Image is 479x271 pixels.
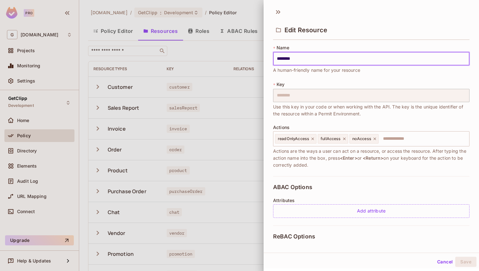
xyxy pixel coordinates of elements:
[277,45,289,50] span: Name
[363,155,383,161] span: <Return>
[284,26,327,34] span: Edit Resource
[321,136,341,141] span: fullAccess
[273,103,469,117] span: Use this key in your code or when working with the API. The key is the unique identifier of the r...
[273,233,315,240] span: ReBAC Options
[340,155,357,161] span: <Enter>
[273,148,469,169] span: Actions are the ways a user can act on a resource, or access the resource. After typing the actio...
[352,136,371,141] span: noAccess
[277,82,284,87] span: Key
[273,198,295,203] span: Attributes
[455,257,476,267] button: Save
[275,134,316,144] div: readOnlyAccess
[349,134,379,144] div: noAccess
[273,204,469,218] div: Add attribute
[278,136,309,141] span: readOnlyAccess
[318,134,348,144] div: fullAccess
[273,184,312,190] span: ABAC Options
[273,125,290,130] span: Actions
[435,257,455,267] button: Cancel
[273,67,360,74] span: A human-friendly name for your resource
